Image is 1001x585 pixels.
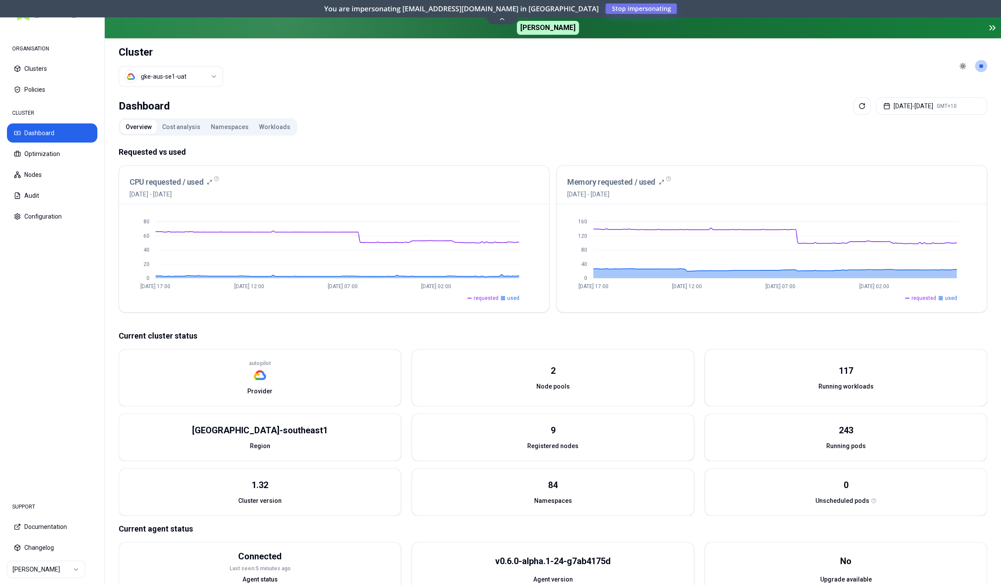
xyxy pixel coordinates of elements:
p: Requested vs used [119,146,987,158]
div: Last seen: 5 minutes ago [229,565,291,572]
tspan: [DATE] 02:00 [859,283,889,289]
span: Region [250,442,270,450]
span: [PERSON_NAME] [517,21,579,35]
h3: Memory requested / used [567,176,655,188]
button: Configuration [7,207,97,226]
button: Clusters [7,59,97,78]
div: 9 [551,424,555,436]
div: 117 [839,365,853,377]
div: v0.6.0-alpha.1-24-g7ab4175d [495,555,611,567]
span: used [945,295,957,302]
img: gcp [126,72,135,81]
button: Overview [120,120,157,134]
tspan: 40 [581,261,587,267]
button: Changelog [7,538,97,557]
span: Cluster version [238,496,282,505]
button: Dashboard [7,123,97,143]
span: Node pools [536,382,570,391]
tspan: 40 [143,247,150,253]
button: Policies [7,80,97,99]
tspan: 60 [143,233,150,239]
p: autopilot [249,360,271,367]
p: Current agent status [119,523,987,535]
div: CLUSTER [7,104,97,122]
span: requested [911,295,936,302]
tspan: [DATE] 17:00 [578,283,608,289]
div: 243 [839,424,853,436]
tspan: 120 [578,233,587,239]
button: Optimization [7,144,97,163]
div: australia-southeast1 [192,424,328,436]
span: Upgrade available [820,575,872,584]
div: 0 [844,479,848,491]
span: Agent status [243,575,278,584]
button: Select a value [119,66,223,87]
button: Documentation [7,517,97,536]
div: 1.32 [252,479,268,491]
div: gke-aus-se1-uat [141,72,186,81]
button: Namespaces [206,120,254,134]
span: Provider [247,387,273,396]
tspan: 0 [146,275,150,281]
div: gcp [249,360,271,382]
span: Agent version [533,575,573,584]
button: Audit [7,186,97,205]
div: Dashboard [119,97,170,115]
tspan: 80 [143,219,150,225]
span: requested [474,295,499,302]
div: No [840,555,851,567]
tspan: 0 [584,275,587,281]
div: 84 [548,479,558,491]
tspan: [DATE] 07:00 [765,283,795,289]
span: Unscheduled pods [815,496,869,505]
h3: CPU requested / used [130,176,203,188]
span: [DATE] - [DATE] [130,190,212,199]
span: GMT+10 [937,103,957,110]
div: ORGANISATION [7,40,97,57]
h1: Cluster [119,45,223,59]
tspan: [DATE] 12:00 [672,283,702,289]
tspan: 160 [578,219,587,225]
p: Current cluster status [119,330,987,342]
div: SUPPORT [7,498,97,515]
button: [DATE]-[DATE]GMT+10 [876,97,987,115]
button: Cost analysis [157,120,206,134]
img: gcp [253,369,266,382]
div: Connected [238,550,282,562]
tspan: [DATE] 07:00 [328,283,358,289]
tspan: [DATE] 17:00 [140,283,170,289]
tspan: 80 [581,247,587,253]
span: used [507,295,519,302]
tspan: [DATE] 12:00 [234,283,264,289]
span: Running workloads [818,382,874,391]
tspan: 20 [143,261,150,267]
div: 2 [551,365,555,377]
button: Nodes [7,165,97,184]
span: Running pods [826,442,866,450]
button: Workloads [254,120,296,134]
span: [DATE] - [DATE] [567,190,664,199]
tspan: [DATE] 02:00 [421,283,451,289]
span: Namespaces [534,496,572,505]
div: [GEOGRAPHIC_DATA]-southeast1 [192,424,328,436]
span: Registered nodes [527,442,579,450]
